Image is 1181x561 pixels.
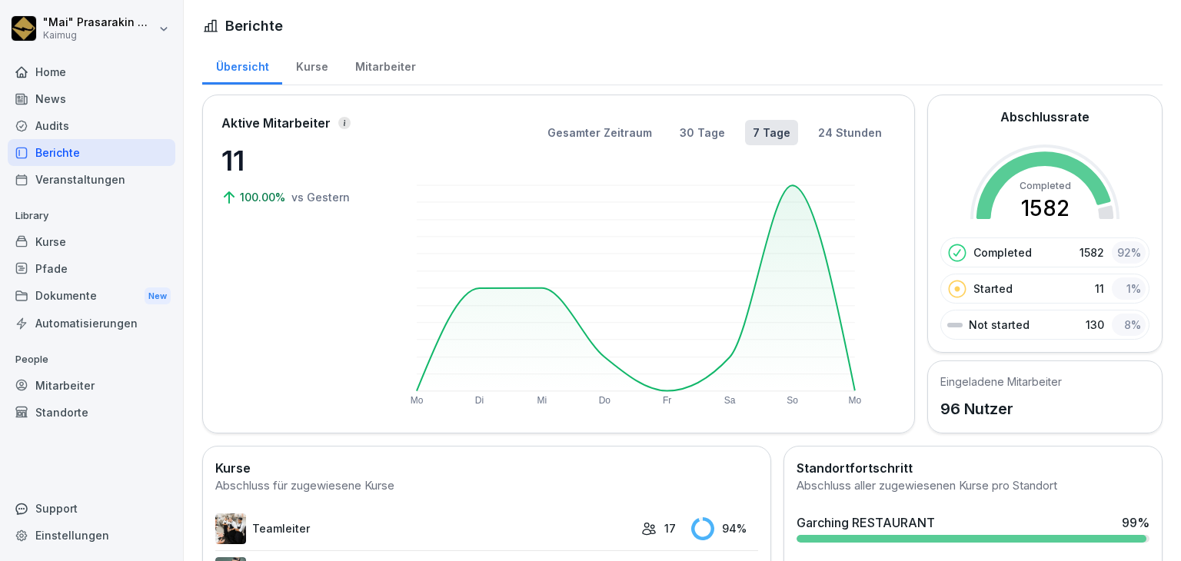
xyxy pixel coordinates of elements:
[215,459,758,477] h2: Kurse
[1095,280,1104,297] p: 11
[411,395,424,406] text: Mo
[221,114,331,132] p: Aktive Mitarbeiter
[282,45,341,85] a: Kurse
[1080,244,1104,261] p: 1582
[797,513,935,532] div: Garching RESTAURANT
[973,280,1013,297] p: Started
[8,139,175,166] a: Berichte
[787,395,799,406] text: So
[1112,241,1146,264] div: 92 %
[790,507,1156,549] a: Garching RESTAURANT99%
[599,395,611,406] text: Do
[8,204,175,228] p: Library
[969,317,1030,333] p: Not started
[1112,314,1146,336] div: 8 %
[8,85,175,112] a: News
[8,495,175,522] div: Support
[215,477,758,495] div: Abschluss für zugewiesene Kurse
[8,522,175,549] a: Einstellungen
[8,255,175,282] a: Pfade
[8,228,175,255] a: Kurse
[291,189,350,205] p: vs Gestern
[1112,277,1146,300] div: 1 %
[1122,513,1149,532] div: 99 %
[8,282,175,310] a: DokumenteNew
[43,16,155,29] p: "Mai" Prasarakin Natechnanok
[797,459,1149,477] h2: Standortfortschritt
[8,112,175,139] a: Audits
[8,282,175,310] div: Dokumente
[145,287,171,305] div: New
[691,517,757,540] div: 94 %
[672,120,733,145] button: 30 Tage
[973,244,1032,261] p: Completed
[8,166,175,193] a: Veranstaltungen
[810,120,890,145] button: 24 Stunden
[724,395,736,406] text: Sa
[540,120,660,145] button: Gesamter Zeitraum
[8,399,175,426] a: Standorte
[797,477,1149,495] div: Abschluss aller zugewiesenen Kurse pro Standort
[663,395,671,406] text: Fr
[849,395,862,406] text: Mo
[1000,108,1090,126] h2: Abschlussrate
[43,30,155,41] p: Kaimug
[475,395,484,406] text: Di
[221,140,375,181] p: 11
[8,58,175,85] a: Home
[240,189,288,205] p: 100.00%
[745,120,798,145] button: 7 Tage
[664,520,676,536] p: 17
[940,397,1062,420] p: 96 Nutzer
[1086,317,1104,333] p: 130
[215,513,246,544] img: pytyph5pk76tu4q1kwztnixg.png
[202,45,282,85] a: Übersicht
[341,45,429,85] a: Mitarbeiter
[537,395,547,406] text: Mi
[8,347,175,372] p: People
[8,310,175,337] a: Automatisierungen
[215,513,634,544] a: Teamleiter
[940,373,1062,390] h5: Eingeladene Mitarbeiter
[225,15,283,36] h1: Berichte
[8,372,175,399] a: Mitarbeiter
